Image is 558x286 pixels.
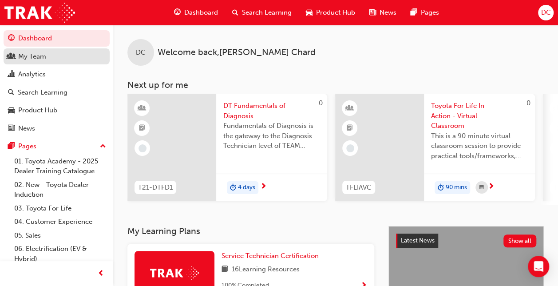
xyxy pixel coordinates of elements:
[431,101,528,131] span: Toyota For Life In Action - Virtual Classroom
[11,242,110,266] a: 06. Electrification (EV & Hybrid)
[316,8,355,18] span: Product Hub
[4,120,110,137] a: News
[4,48,110,65] a: My Team
[4,28,110,138] button: DashboardMy TeamAnalyticsSearch LearningProduct HubNews
[136,48,146,58] span: DC
[8,89,14,97] span: search-icon
[11,155,110,178] a: 01. Toyota Academy - 2025 Dealer Training Catalogue
[11,215,110,229] a: 04. Customer Experience
[362,4,404,22] a: news-iconNews
[260,183,267,191] span: next-icon
[369,7,376,18] span: news-icon
[8,35,15,43] span: guage-icon
[347,103,353,114] span: learningResourceType_INSTRUCTOR_LED-icon
[223,121,320,151] span: Fundamentals of Diagnosis is the gateway to the Diagnosis Technician level of TEAM Training and s...
[4,66,110,83] a: Analytics
[139,123,145,134] span: booktick-icon
[4,138,110,155] button: Pages
[347,123,353,134] span: booktick-icon
[222,251,322,261] a: Service Technician Certification
[335,94,535,201] a: 0TFLIAVCToyota For Life In Action - Virtual ClassroomThis is a 90 minute virtual classroom sessio...
[438,182,444,194] span: duration-icon
[446,183,467,193] span: 90 mins
[127,94,327,201] a: 0T21-DTFD1DT Fundamentals of DiagnosisFundamentals of Diagnosis is the gateway to the Diagnosis T...
[8,53,15,61] span: people-icon
[11,202,110,215] a: 03. Toyota For Life
[401,237,435,244] span: Latest News
[18,69,46,79] div: Analytics
[139,144,146,152] span: learningRecordVerb_NONE-icon
[479,182,484,193] span: calendar-icon
[396,234,536,248] a: Latest NewsShow all
[503,234,537,247] button: Show all
[11,178,110,202] a: 02. New - Toyota Dealer Induction
[223,101,320,121] span: DT Fundamentals of Diagnosis
[225,4,299,22] a: search-iconSearch Learning
[346,144,354,152] span: learningRecordVerb_NONE-icon
[4,84,110,101] a: Search Learning
[113,80,558,90] h3: Next up for me
[488,183,495,191] span: next-icon
[526,99,530,107] span: 0
[230,182,236,194] span: duration-icon
[4,3,75,23] img: Trak
[8,71,15,79] span: chart-icon
[4,102,110,119] a: Product Hub
[150,266,199,280] img: Trak
[4,30,110,47] a: Dashboard
[238,183,255,193] span: 4 days
[346,183,372,193] span: TFLIAVC
[528,256,549,277] div: Open Intercom Messenger
[222,264,228,275] span: book-icon
[431,131,528,161] span: This is a 90 minute virtual classroom session to provide practical tools/frameworks, behaviours a...
[18,52,46,62] div: My Team
[404,4,446,22] a: pages-iconPages
[8,107,15,115] span: car-icon
[411,7,417,18] span: pages-icon
[8,125,15,133] span: news-icon
[538,5,554,20] button: DC
[421,8,439,18] span: Pages
[139,103,145,114] span: learningResourceType_INSTRUCTOR_LED-icon
[158,48,316,58] span: Welcome back , [PERSON_NAME] Chard
[11,229,110,242] a: 05. Sales
[299,4,362,22] a: car-iconProduct Hub
[127,226,374,236] h3: My Learning Plans
[100,141,106,152] span: up-icon
[174,7,181,18] span: guage-icon
[18,87,67,98] div: Search Learning
[541,8,550,18] span: DC
[319,99,323,107] span: 0
[138,183,173,193] span: T21-DTFD1
[380,8,396,18] span: News
[222,252,319,260] span: Service Technician Certification
[18,141,36,151] div: Pages
[8,143,15,151] span: pages-icon
[167,4,225,22] a: guage-iconDashboard
[232,7,238,18] span: search-icon
[18,105,57,115] div: Product Hub
[306,7,313,18] span: car-icon
[98,268,104,279] span: prev-icon
[232,264,300,275] span: 16 Learning Resources
[242,8,292,18] span: Search Learning
[184,8,218,18] span: Dashboard
[18,123,35,134] div: News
